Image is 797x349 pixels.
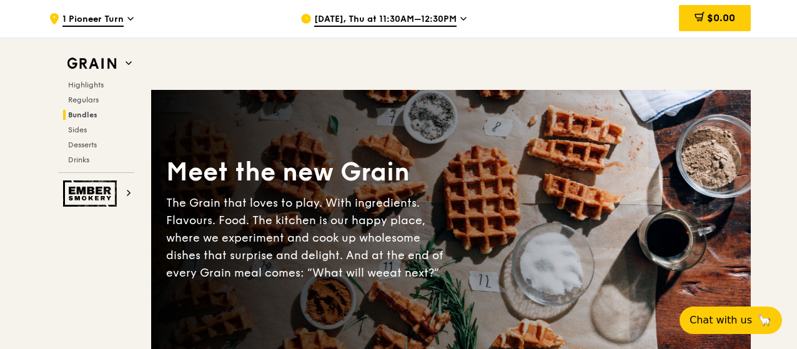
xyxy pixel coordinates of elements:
span: 1 Pioneer Turn [62,13,124,27]
span: [DATE], Thu at 11:30AM–12:30PM [314,13,457,27]
span: $0.00 [707,12,735,24]
div: The Grain that loves to play. With ingredients. Flavours. Food. The kitchen is our happy place, w... [166,194,451,282]
div: Meet the new Grain [166,155,451,189]
span: Highlights [68,81,104,89]
img: Ember Smokery web logo [63,180,121,207]
span: Chat with us [690,313,752,328]
span: 🦙 [757,313,772,328]
span: eat next?” [383,266,439,280]
img: Grain web logo [63,52,121,75]
span: Regulars [68,96,99,104]
span: Sides [68,125,87,134]
span: Bundles [68,111,97,119]
button: Chat with us🦙 [680,307,782,334]
span: Desserts [68,140,97,149]
span: Drinks [68,155,89,164]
